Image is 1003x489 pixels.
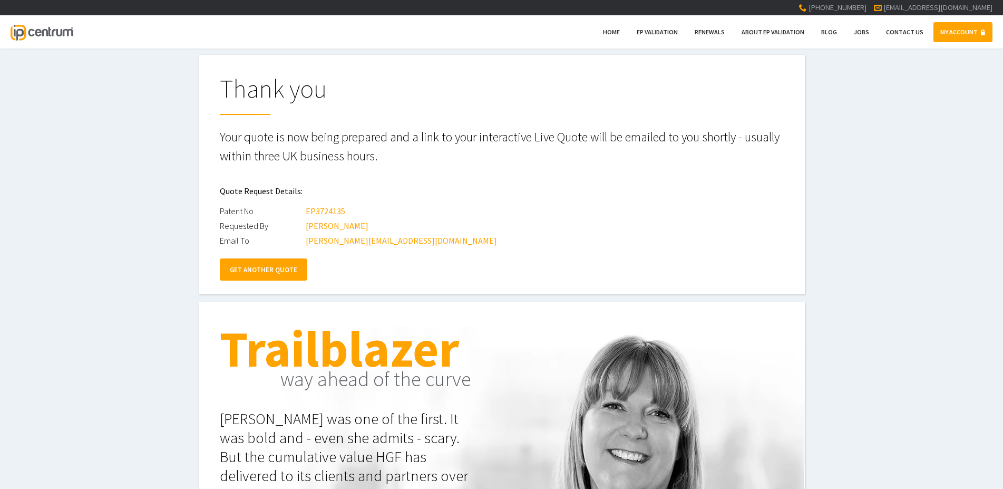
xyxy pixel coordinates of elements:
div: Requested By [220,218,304,233]
h1: Thank you [220,76,784,115]
div: [PERSON_NAME] [306,218,368,233]
span: Renewals [695,28,725,36]
span: Contact Us [886,28,923,36]
a: Jobs [847,22,876,42]
a: [EMAIL_ADDRESS][DOMAIN_NAME] [883,3,992,12]
a: MY ACCOUNT [933,22,992,42]
a: About EP Validation [735,22,811,42]
a: IP Centrum [11,15,73,49]
span: About EP Validation [742,28,804,36]
div: EP3724135 [306,204,345,218]
span: [PHONE_NUMBER] [809,3,866,12]
div: Patent No [220,204,304,218]
a: Home [596,22,627,42]
p: Your quote is now being prepared and a link to your interactive Live Quote will be emailed to you... [220,128,784,166]
a: EP Validation [630,22,685,42]
a: GET ANOTHER QUOTE [220,258,307,281]
a: Renewals [688,22,732,42]
span: Home [603,28,620,36]
div: Email To [220,233,304,248]
span: EP Validation [637,28,678,36]
a: Contact Us [879,22,930,42]
div: [PERSON_NAME][EMAIL_ADDRESS][DOMAIN_NAME] [306,233,497,248]
a: Blog [814,22,844,42]
h2: Quote Request Details: [220,178,784,204]
span: Blog [821,28,837,36]
span: Jobs [854,28,869,36]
